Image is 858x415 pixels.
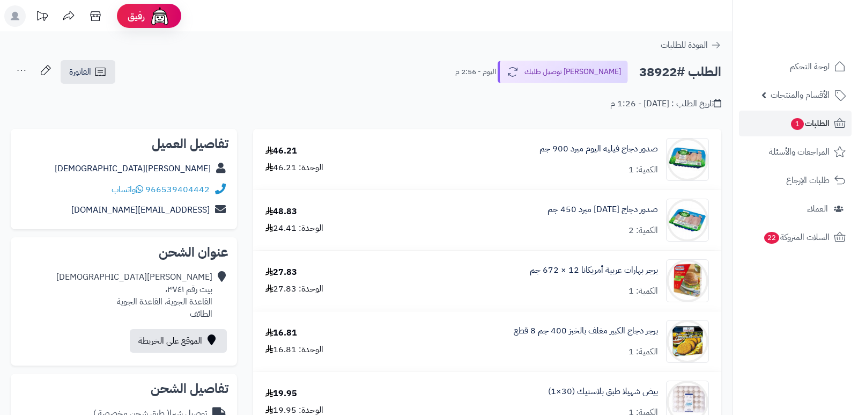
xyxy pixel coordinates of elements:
[548,385,658,398] a: بيض شهيلا طبق بلاستيك (30×1)
[19,137,228,150] h2: تفاصيل العميل
[661,39,708,52] span: العودة للطلبات
[667,259,708,302] img: 1669287724-Screenshot%202022-11-24%20140029-90x90.png
[265,222,323,235] div: الوحدة: 24.41
[739,196,852,222] a: العملاء
[145,183,210,196] a: 966539404442
[667,199,708,242] img: 3919e0d65096e429c184c6cf547b26c855f5-90x90.jpg
[265,283,323,295] div: الوحدة: 27.83
[790,59,830,74] span: لوحة التحكم
[807,201,828,216] span: العملاء
[763,230,830,245] span: السلات المتروكة
[739,139,852,165] a: المراجعات والأسئلة
[55,162,211,175] a: [PERSON_NAME][DEMOGRAPHIC_DATA]
[455,67,496,77] small: اليوم - 2:56 م
[628,346,658,358] div: الكمية: 1
[265,145,297,157] div: 46.21
[149,5,171,27] img: ai-face.png
[265,162,323,174] div: الوحدة: 46.21
[265,344,323,356] div: الوحدة: 16.81
[667,320,708,363] img: 16861b0f4621550f4ede3320dfc256e04f33-90x90.jpg
[19,382,228,395] h2: تفاصيل الشحن
[739,111,852,136] a: الطلبات1
[265,266,297,279] div: 27.83
[530,264,658,276] a: برجر بهارات عربية أمريكانا 12 × 672 جم
[128,10,145,23] span: رفيق
[739,168,852,193] a: طلبات الإرجاع
[628,224,658,237] div: الكمية: 2
[661,39,721,52] a: العودة للطلبات
[786,173,830,188] span: طلبات الإرجاع
[112,183,143,196] a: واتساب
[790,116,830,131] span: الطلبات
[771,88,830,103] span: الأقسام والمنتجات
[56,271,212,320] div: [PERSON_NAME][DEMOGRAPHIC_DATA] بيت رقم ٣٧٤١، القاعدة الجوية، القاعدة الجوية الطائف
[667,138,708,181] img: 1675688031-%D8%A7%D9%84%D8%AA%D9%82%D8%A7%D8%B7%20%D8%A7%D9%84%D9%88%D9%8A%D8%A8_6-2-2023_155152_...
[610,98,721,110] div: تاريخ الطلب : [DATE] - 1:26 م
[28,5,55,30] a: تحديثات المنصة
[265,327,297,339] div: 16.81
[71,203,210,216] a: [EMAIL_ADDRESS][DOMAIN_NAME]
[498,61,628,83] button: [PERSON_NAME] توصيل طلبك
[69,65,91,78] span: الفاتورة
[628,285,658,297] div: الكمية: 1
[791,118,804,130] span: 1
[764,232,779,244] span: 22
[265,388,297,400] div: 19.95
[265,206,297,218] div: 48.83
[548,203,658,216] a: صدور دجاج [DATE] مبرد 450 جم
[628,164,658,176] div: الكمية: 1
[739,224,852,250] a: السلات المتروكة22
[61,60,115,84] a: الفاتورة
[769,144,830,159] span: المراجعات والأسئلة
[19,246,228,259] h2: عنوان الشحن
[514,325,658,337] a: برجر دجاج الكبير مغلف بالخبز 400 جم 8 قطع
[539,143,658,155] a: صدور دجاج فيليه اليوم مبرد 900 جم
[739,54,852,79] a: لوحة التحكم
[785,30,848,53] img: logo-2.png
[130,329,227,353] a: الموقع على الخريطة
[639,61,721,83] h2: الطلب #38922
